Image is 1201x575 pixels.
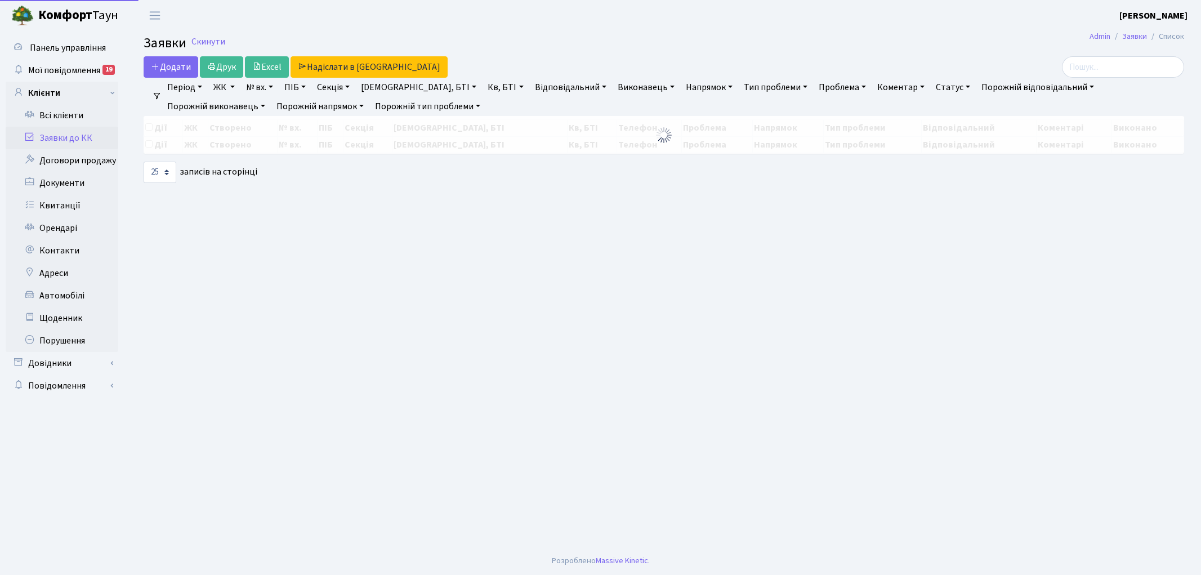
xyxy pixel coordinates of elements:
span: Мої повідомлення [28,64,100,77]
a: ЖК [209,78,239,97]
a: Клієнти [6,82,118,104]
a: Панель управління [6,37,118,59]
button: Переключити навігацію [141,6,169,25]
a: Щоденник [6,307,118,329]
a: Додати [144,56,198,78]
div: 19 [102,65,115,75]
a: Напрямок [681,78,737,97]
a: Admin [1090,30,1110,42]
a: Коментар [873,78,929,97]
a: Документи [6,172,118,194]
a: Орендарі [6,217,118,239]
a: Проблема [814,78,870,97]
span: Додати [151,61,191,73]
label: записів на сторінці [144,162,257,183]
a: Повідомлення [6,375,118,397]
a: Надіслати в [GEOGRAPHIC_DATA] [291,56,448,78]
a: Порожній напрямок [272,97,368,116]
img: logo.png [11,5,34,27]
li: Список [1147,30,1184,43]
a: Виконавець [613,78,679,97]
a: ПІБ [280,78,310,97]
a: [PERSON_NAME] [1119,9,1187,23]
a: Контакти [6,239,118,262]
span: Заявки [144,33,186,53]
a: Друк [200,56,243,78]
a: Порожній відповідальний [977,78,1099,97]
input: Пошук... [1062,56,1184,78]
a: Massive Kinetic [596,555,648,567]
a: Квитанції [6,194,118,217]
b: [PERSON_NAME] [1119,10,1187,22]
a: Довідники [6,352,118,375]
a: Excel [245,56,289,78]
a: [DEMOGRAPHIC_DATA], БТІ [356,78,481,97]
a: Автомобілі [6,284,118,307]
a: Тип проблеми [739,78,812,97]
a: Період [163,78,207,97]
a: Порушення [6,329,118,352]
a: Заявки до КК [6,127,118,149]
select: записів на сторінці [144,162,176,183]
a: № вх. [242,78,278,97]
a: Порожній тип проблеми [370,97,485,116]
a: Порожній виконавець [163,97,270,116]
nav: breadcrumb [1073,25,1201,48]
a: Мої повідомлення19 [6,59,118,82]
div: Розроблено . [552,555,650,567]
a: Секція [312,78,354,97]
span: Таун [38,6,118,25]
a: Договори продажу [6,149,118,172]
b: Комфорт [38,6,92,24]
a: Статус [931,78,975,97]
a: Скинути [191,37,225,47]
a: Адреси [6,262,118,284]
img: Обробка... [655,126,673,144]
a: Заявки [1122,30,1147,42]
a: Кв, БТІ [483,78,528,97]
a: Відповідальний [530,78,611,97]
span: Панель управління [30,42,106,54]
a: Всі клієнти [6,104,118,127]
